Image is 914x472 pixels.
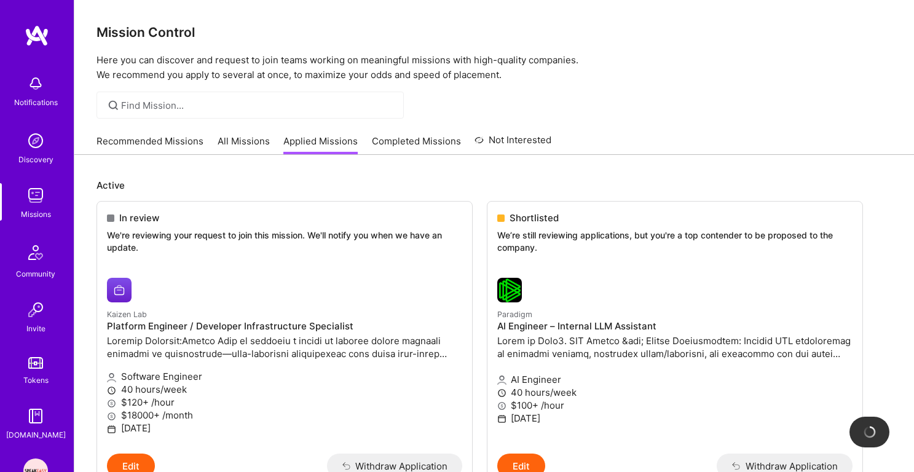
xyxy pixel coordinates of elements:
[107,229,462,253] p: We're reviewing your request to join this mission. We'll notify you when we have an update.
[487,268,862,454] a: Paradigm company logoParadigmAI Engineer – Internal LLM AssistantLorem ip Dolo3. SIT Ametco &adi;...
[372,135,461,155] a: Completed Missions
[107,386,116,395] i: icon Clock
[121,99,395,112] input: Find Mission...
[497,414,506,423] i: icon Calendar
[497,386,853,399] p: 40 hours/week
[97,135,203,155] a: Recommended Missions
[497,373,853,386] p: AI Engineer
[28,357,43,369] img: tokens
[107,383,462,396] p: 40 hours/week
[26,322,45,335] div: Invite
[14,96,58,109] div: Notifications
[23,183,48,208] img: teamwork
[25,25,49,47] img: logo
[107,399,116,408] i: icon MoneyGray
[107,321,462,332] h4: Platform Engineer / Developer Infrastructure Specialist
[97,179,892,192] p: Active
[497,412,853,425] p: [DATE]
[497,334,853,360] p: Lorem ip Dolo3. SIT Ametco &adi; Elitse Doeiusmodtem: Incidid UTL etdoloremag al enimadmi veniamq...
[6,428,66,441] div: [DOMAIN_NAME]
[497,401,506,411] i: icon MoneyGray
[107,278,132,302] img: Kaizen Lab company logo
[497,321,853,332] h4: AI Engineer – Internal LLM Assistant
[510,211,559,224] span: Shortlisted
[497,399,853,412] p: $100+ /hour
[107,370,462,383] p: Software Engineer
[497,278,522,302] img: Paradigm company logo
[21,208,51,221] div: Missions
[107,412,116,421] i: icon MoneyGray
[497,310,532,319] small: Paradigm
[18,153,53,166] div: Discovery
[97,25,892,40] h3: Mission Control
[497,388,506,398] i: icon Clock
[23,374,49,387] div: Tokens
[97,53,892,82] p: Here you can discover and request to join teams working on meaningful missions with high-quality ...
[107,425,116,434] i: icon Calendar
[497,376,506,385] i: icon Applicant
[97,268,472,454] a: Kaizen Lab company logoKaizen LabPlatform Engineer / Developer Infrastructure SpecialistLoremip D...
[107,334,462,360] p: Loremip Dolorsit:Ametco Adip el seddoeiu t incidi ut laboree dolore magnaali enimadmi ve quisnost...
[23,404,48,428] img: guide book
[283,135,358,155] a: Applied Missions
[475,133,551,155] a: Not Interested
[16,267,55,280] div: Community
[107,409,462,422] p: $18000+ /month
[107,373,116,382] i: icon Applicant
[497,229,853,253] p: We’re still reviewing applications, but you're a top contender to be proposed to the company.
[106,98,120,112] i: icon SearchGrey
[862,425,877,439] img: loading
[23,71,48,96] img: bell
[107,396,462,409] p: $120+ /hour
[119,211,159,224] span: In review
[23,297,48,322] img: Invite
[218,135,270,155] a: All Missions
[107,310,147,319] small: Kaizen Lab
[21,238,50,267] img: Community
[107,422,462,435] p: [DATE]
[23,128,48,153] img: discovery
